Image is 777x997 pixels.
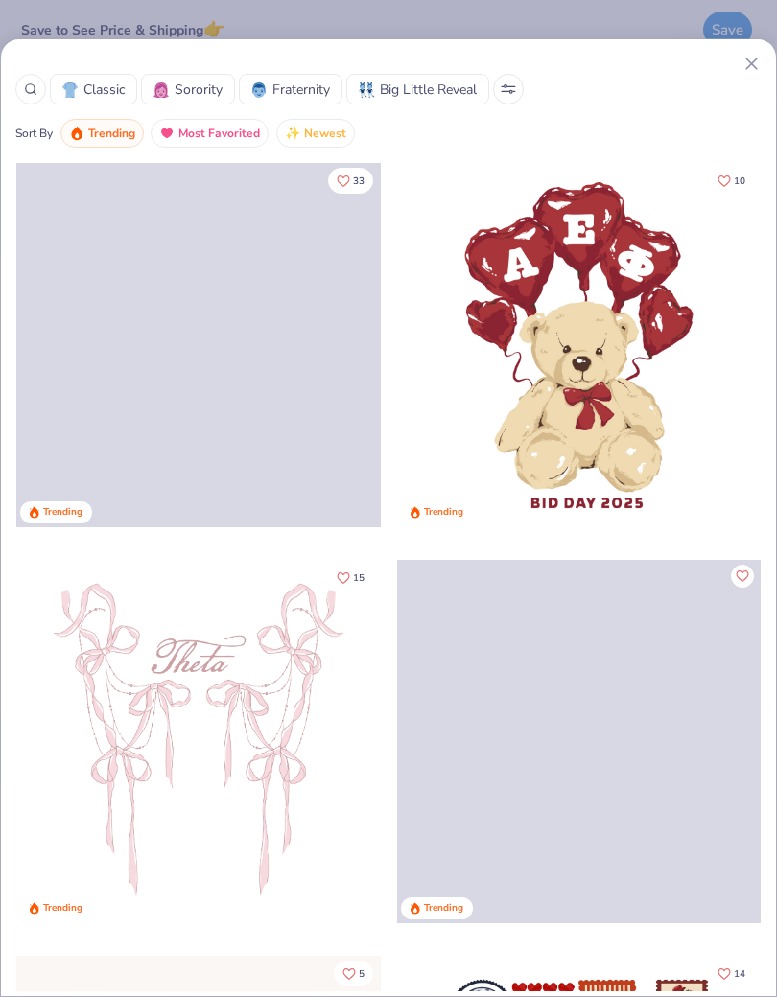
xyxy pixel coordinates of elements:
[69,126,84,141] img: trending.gif
[62,82,78,98] img: Classic
[153,82,169,98] img: Sorority
[285,126,300,141] img: newest.gif
[709,961,754,986] button: Like
[424,901,463,916] div: Trending
[328,168,373,194] button: Like
[272,80,330,100] span: Fraternity
[424,505,463,520] div: Trending
[353,176,365,186] span: 33
[709,168,754,194] button: Like
[353,572,365,582] span: 15
[175,80,223,100] span: Sorority
[359,969,365,979] span: 5
[346,74,489,104] button: Big Little RevealBig Little Reveal
[60,119,144,148] button: Trending
[359,82,374,98] img: Big Little Reveal
[43,901,82,916] div: Trending
[159,126,175,141] img: most_fav.gif
[83,80,125,100] span: Classic
[178,123,260,145] span: Most Favorited
[15,125,53,142] div: Sort By
[304,123,346,145] span: Newest
[276,119,355,148] button: Newest
[239,74,342,104] button: FraternityFraternity
[328,565,373,591] button: Like
[734,176,745,186] span: 10
[151,119,269,148] button: Most Favorited
[380,80,477,100] span: Big Little Reveal
[88,123,135,145] span: Trending
[251,82,267,98] img: Fraternity
[493,74,524,104] button: Sort Popup Button
[731,565,754,588] button: Like
[50,74,137,104] button: ClassicClassic
[734,969,745,979] span: 14
[43,505,82,520] div: Trending
[334,961,373,986] button: Like
[141,74,235,104] button: SororitySorority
